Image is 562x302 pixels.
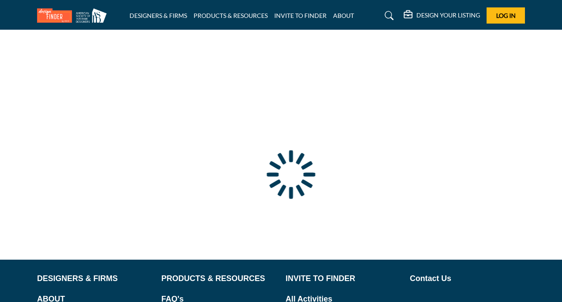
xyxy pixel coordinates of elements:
[404,10,480,21] div: DESIGN YOUR LISTING
[333,12,354,19] a: ABOUT
[416,11,480,19] h5: DESIGN YOUR LISTING
[487,7,525,24] button: Log In
[496,12,516,19] span: Log In
[286,273,401,285] a: INVITE TO FINDER
[37,273,152,285] a: DESIGNERS & FIRMS
[37,8,111,23] img: Site Logo
[274,12,327,19] a: INVITE TO FINDER
[376,9,399,23] a: Search
[194,12,268,19] a: PRODUCTS & RESOURCES
[161,273,276,285] a: PRODUCTS & RESOURCES
[410,273,525,285] a: Contact Us
[129,12,187,19] a: DESIGNERS & FIRMS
